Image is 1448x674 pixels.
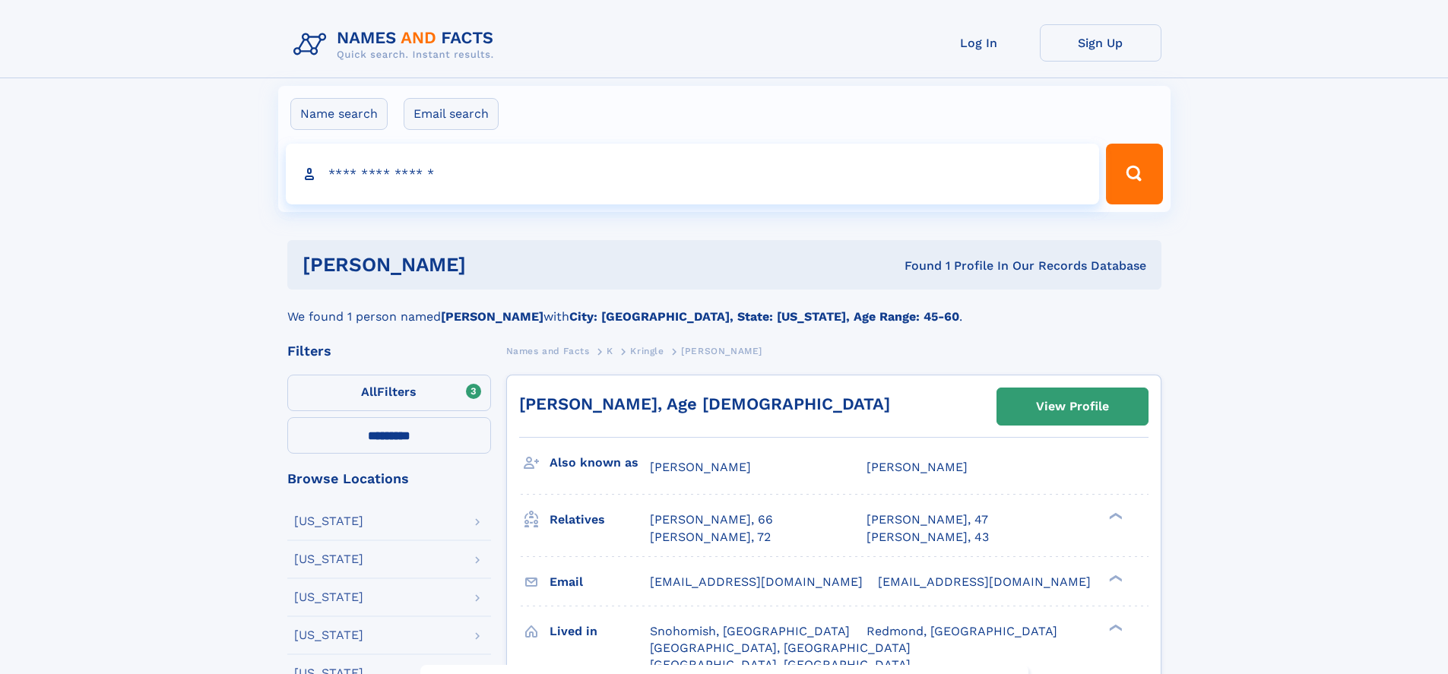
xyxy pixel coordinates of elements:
a: [PERSON_NAME], 66 [650,511,773,528]
span: [PERSON_NAME] [650,460,751,474]
h3: Email [550,569,650,595]
span: Kringle [630,346,664,356]
a: K [607,341,613,360]
div: [US_STATE] [294,629,363,641]
h1: [PERSON_NAME] [303,255,686,274]
div: View Profile [1036,389,1109,424]
label: Filters [287,375,491,411]
a: [PERSON_NAME], Age [DEMOGRAPHIC_DATA] [519,394,890,413]
div: We found 1 person named with . [287,290,1161,326]
a: Log In [918,24,1040,62]
div: [US_STATE] [294,553,363,565]
button: Search Button [1106,144,1162,204]
label: Name search [290,98,388,130]
h3: Lived in [550,619,650,644]
span: [EMAIL_ADDRESS][DOMAIN_NAME] [878,574,1091,589]
a: Sign Up [1040,24,1161,62]
a: Kringle [630,341,664,360]
b: [PERSON_NAME] [441,309,543,324]
h3: Also known as [550,450,650,476]
div: [US_STATE] [294,591,363,603]
h3: Relatives [550,507,650,533]
div: ❯ [1105,511,1123,521]
span: [GEOGRAPHIC_DATA], [GEOGRAPHIC_DATA] [650,657,911,672]
label: Email search [404,98,499,130]
span: [PERSON_NAME] [867,460,968,474]
a: View Profile [997,388,1148,425]
a: [PERSON_NAME], 47 [867,511,988,528]
span: [EMAIL_ADDRESS][DOMAIN_NAME] [650,574,863,589]
div: ❯ [1105,622,1123,632]
div: Browse Locations [287,472,491,486]
div: ❯ [1105,573,1123,583]
span: Snohomish, [GEOGRAPHIC_DATA] [650,624,850,638]
span: [PERSON_NAME] [681,346,762,356]
div: Filters [287,344,491,358]
img: Logo Names and Facts [287,24,506,65]
a: Names and Facts [506,341,590,360]
span: Redmond, [GEOGRAPHIC_DATA] [867,624,1057,638]
span: All [361,384,377,399]
b: City: [GEOGRAPHIC_DATA], State: [US_STATE], Age Range: 45-60 [569,309,959,324]
a: [PERSON_NAME], 43 [867,529,989,546]
span: K [607,346,613,356]
div: [US_STATE] [294,515,363,527]
a: [PERSON_NAME], 72 [650,529,771,546]
span: [GEOGRAPHIC_DATA], [GEOGRAPHIC_DATA] [650,641,911,655]
div: Found 1 Profile In Our Records Database [685,258,1146,274]
input: search input [286,144,1100,204]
